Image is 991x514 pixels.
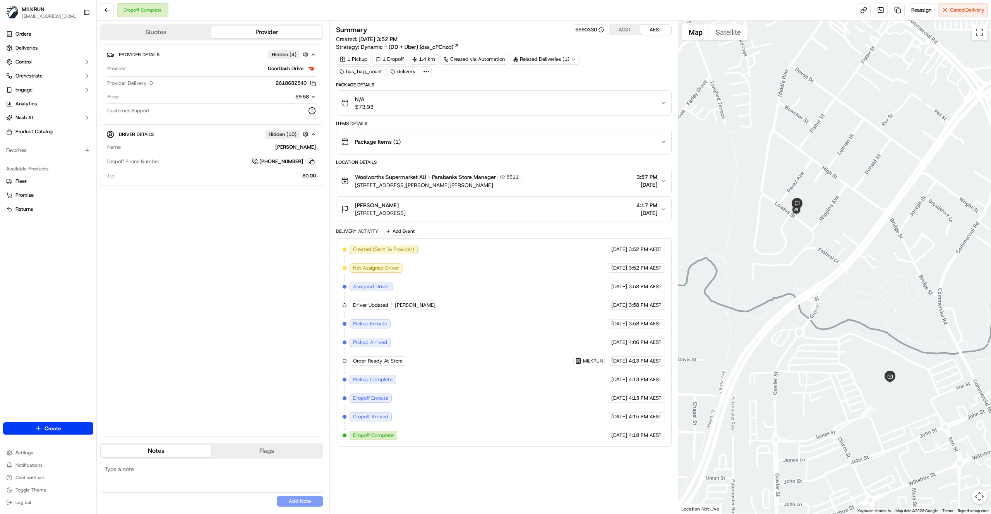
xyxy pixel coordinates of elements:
div: 7 [810,301,820,311]
button: Show street map [682,24,709,40]
button: Toggle fullscreen view [972,24,987,40]
button: Engage [3,84,93,96]
div: Strategy: [336,43,459,51]
button: Returns [3,203,93,215]
span: 4:13 PM AEST [629,376,662,383]
span: Reassign [911,7,931,14]
span: Cancel Delivery [950,7,984,14]
div: Location Not Live [678,504,723,514]
span: Promise [15,192,34,199]
button: MILKRUN [22,5,45,13]
button: Add Event [383,227,417,236]
button: Map camera controls [972,489,987,504]
button: Package Items (1) [336,129,671,154]
span: Returns [15,206,33,213]
span: Product Catalog [15,128,53,135]
div: [PERSON_NAME] [124,144,316,151]
button: Keyboard shortcuts [857,508,891,514]
button: Flags [211,445,322,457]
span: 3:57 PM [636,173,657,181]
div: Favorites [3,144,93,156]
img: Google [680,504,706,514]
div: 6 [861,406,871,416]
span: Orchestrate [15,72,43,79]
span: Provider [107,65,126,72]
a: Open this area in Google Maps (opens a new window) [680,504,706,514]
span: [PERSON_NAME] [395,302,435,309]
button: Reassign [908,3,935,17]
button: [PHONE_NUMBER] [252,157,316,166]
span: [DATE] [636,209,657,217]
button: Fleet [3,175,93,187]
button: MILKRUNMILKRUN[EMAIL_ADDRESS][DOMAIN_NAME] [3,3,80,22]
span: 3:58 PM AEST [629,320,662,327]
a: Analytics [3,98,93,110]
span: Nash AI [15,114,33,121]
span: 4:15 PM AEST [629,413,662,420]
span: [DATE] [611,358,627,364]
span: Pickup Enroute [353,320,387,327]
span: Name [107,144,121,151]
span: Hidden ( 10 ) [269,131,297,138]
span: 3:58 PM AEST [629,302,662,309]
button: Nash AI [3,112,93,124]
span: [DATE] [611,376,627,383]
span: Package Items ( 1 ) [355,138,401,146]
span: [DATE] [611,283,627,290]
button: Log out [3,497,93,508]
span: 3:52 PM AEST [629,246,662,253]
span: 3:52 PM AEST [629,265,662,272]
div: $0.00 [118,172,316,179]
a: Orders [3,28,93,40]
span: Log out [15,499,31,505]
span: [DATE] [611,320,627,327]
button: 2618682540 [276,80,316,87]
button: Notifications [3,460,93,471]
span: 4:13 PM AEST [629,395,662,402]
span: Notifications [15,462,43,468]
span: [DATE] [611,246,627,253]
button: Quotes [101,26,211,38]
div: 5590330 [575,26,604,33]
div: Available Products [3,163,93,175]
button: N/A$73.93 [336,91,671,115]
span: Driver Updated [353,302,388,309]
div: 1 Pickup [336,54,371,65]
button: Show satellite imagery [709,24,748,40]
button: Provider DetailsHidden (4) [106,48,317,61]
span: Deliveries [15,45,38,52]
button: CancelDelivery [938,3,988,17]
span: N/A [355,95,374,103]
a: Fleet [6,178,90,185]
h3: Summary [336,26,367,33]
a: Product Catalog [3,125,93,138]
span: Dropoff Complete [353,432,394,439]
span: [DATE] [636,181,657,189]
span: 4:13 PM AEST [629,358,662,364]
span: Pickup Arrived [353,339,387,346]
img: doordash_logo_v2.png [307,64,316,73]
div: 1 Dropoff [372,54,407,65]
button: Notes [101,445,211,457]
div: Package Details [336,82,672,88]
span: [DATE] [611,265,627,272]
span: MILKRUN [583,358,603,364]
span: 3:58 PM AEST [629,283,662,290]
button: Provider [211,26,322,38]
span: Chat with us! [15,474,44,481]
span: [DATE] [611,395,627,402]
span: Orders [15,31,31,38]
div: delivery [387,66,419,77]
span: $9.58 [295,93,309,100]
span: Created: [336,35,398,43]
span: Driver Details [119,131,154,138]
span: Map data ©2025 Google [895,509,938,513]
button: $9.58 [248,93,316,100]
a: Report a map error [958,509,989,513]
span: [DATE] 3:52 PM [358,36,398,43]
button: Hidden (4) [268,50,310,59]
span: [STREET_ADDRESS] [355,209,406,217]
a: Dynamic - (DD + Uber) (dss_cPCnzd) [361,43,459,51]
button: Driver DetailsHidden (10) [106,128,317,141]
